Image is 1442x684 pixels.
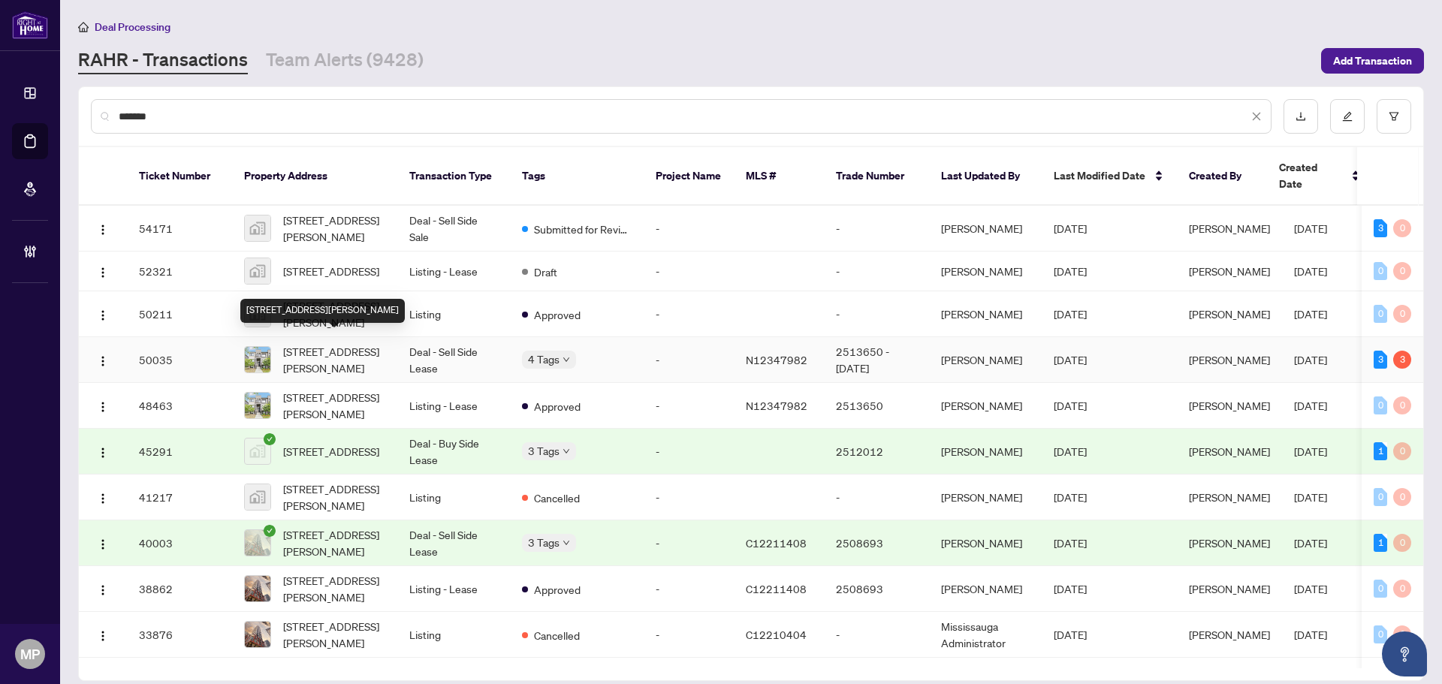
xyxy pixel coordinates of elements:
div: 0 [1374,262,1387,280]
span: check-circle [264,433,276,445]
img: thumbnail-img [245,576,270,601]
td: 41217 [127,475,232,520]
button: Logo [91,531,115,555]
div: 0 [1374,625,1387,643]
div: 0 [1374,305,1387,323]
span: [PERSON_NAME] [1189,307,1270,321]
span: [STREET_ADDRESS][PERSON_NAME] [283,297,385,330]
button: Logo [91,348,115,372]
td: [PERSON_NAME] [929,337,1042,383]
img: Logo [97,493,109,505]
div: 3 [1374,219,1387,237]
div: 0 [1393,625,1411,643]
div: 0 [1374,396,1387,414]
td: - [824,291,929,337]
span: [PERSON_NAME] [1189,399,1270,412]
span: [PERSON_NAME] [1189,490,1270,504]
div: 0 [1374,488,1387,506]
span: 3 Tags [528,442,560,460]
span: Created Date [1279,159,1342,192]
span: C12210404 [746,628,807,641]
span: [DATE] [1294,264,1327,278]
button: Logo [91,622,115,646]
span: MP [20,643,40,664]
span: [STREET_ADDRESS][PERSON_NAME] [283,526,385,559]
img: Logo [97,538,109,550]
span: [DATE] [1054,628,1087,641]
span: home [78,22,89,32]
th: Ticket Number [127,147,232,206]
span: Deal Processing [95,20,170,34]
span: [DATE] [1294,444,1327,458]
img: Logo [97,447,109,459]
div: [STREET_ADDRESS][PERSON_NAME] [240,299,405,323]
img: thumbnail-img [245,530,270,556]
span: [DATE] [1294,399,1327,412]
span: close [1251,111,1262,122]
span: edit [1342,111,1353,122]
span: [DATE] [1054,264,1087,278]
div: 0 [1393,262,1411,280]
span: [DATE] [1054,353,1087,366]
span: [STREET_ADDRESS][PERSON_NAME] [283,389,385,422]
div: 0 [1393,396,1411,414]
div: 1 [1374,442,1387,460]
span: [STREET_ADDRESS][PERSON_NAME] [283,572,385,605]
span: Cancelled [534,627,580,643]
span: [STREET_ADDRESS] [283,263,379,279]
td: [PERSON_NAME] [929,291,1042,337]
img: Logo [97,309,109,321]
div: 0 [1393,580,1411,598]
td: 33876 [127,612,232,658]
div: 3 [1374,351,1387,369]
span: N12347982 [746,353,807,366]
span: [DATE] [1294,536,1327,550]
span: [STREET_ADDRESS][PERSON_NAME] [283,343,385,376]
th: Transaction Type [397,147,510,206]
td: 48463 [127,383,232,429]
img: thumbnail-img [245,393,270,418]
td: - [824,206,929,252]
td: 2508693 [824,520,929,566]
div: 0 [1393,219,1411,237]
button: download [1284,99,1318,134]
div: 3 [1393,351,1411,369]
td: Deal - Sell Side Lease [397,520,510,566]
td: - [824,475,929,520]
span: down [563,447,570,455]
td: 50211 [127,291,232,337]
img: Logo [97,401,109,413]
td: Listing [397,612,510,658]
span: 3 Tags [528,534,560,551]
span: [DATE] [1054,444,1087,458]
span: [PERSON_NAME] [1189,264,1270,278]
span: [DATE] [1054,536,1087,550]
td: 54171 [127,206,232,252]
img: thumbnail-img [245,215,270,241]
span: Approved [534,581,581,598]
img: Logo [97,584,109,596]
td: Listing [397,291,510,337]
span: check-circle [264,525,276,537]
span: [DATE] [1294,582,1327,595]
td: 2512012 [824,429,929,475]
span: Submitted for Review [534,221,632,237]
span: Last Modified Date [1054,167,1145,184]
td: [PERSON_NAME] [929,252,1042,291]
img: logo [12,11,48,39]
button: Logo [91,393,115,417]
span: [DATE] [1294,307,1327,321]
span: [PERSON_NAME] [1189,353,1270,366]
td: Mississauga Administrator [929,612,1042,658]
button: Logo [91,216,115,240]
td: Listing - Lease [397,566,510,612]
span: [STREET_ADDRESS][PERSON_NAME] [283,212,385,245]
span: C12211408 [746,536,807,550]
td: 2508693 [824,566,929,612]
img: thumbnail-img [245,484,270,510]
td: - [644,520,734,566]
td: - [824,612,929,658]
button: edit [1330,99,1365,134]
span: [PERSON_NAME] [1189,444,1270,458]
span: [DATE] [1054,221,1087,235]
